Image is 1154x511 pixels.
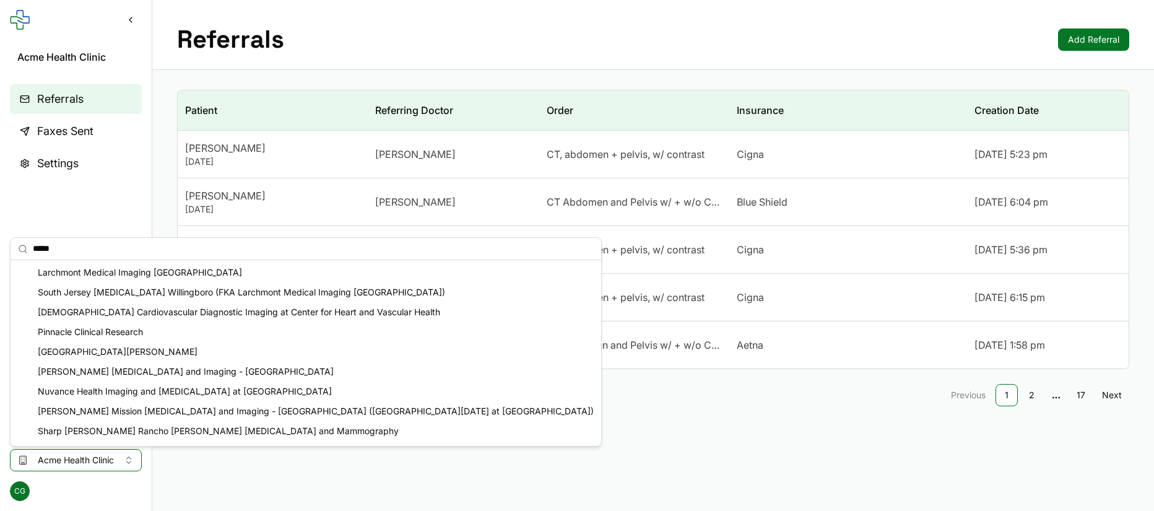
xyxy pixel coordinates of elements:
[737,194,787,209] span: Blue Shield
[1020,384,1043,406] a: 2
[547,290,705,305] span: CT, abdomen + pelvis, w/ contrast
[13,362,599,382] div: [PERSON_NAME] [MEDICAL_DATA] and Imaging - [GEOGRAPHIC_DATA]
[967,90,1129,131] th: Creation Date
[185,236,360,251] div: [PERSON_NAME]
[10,449,142,471] button: Select clinic
[177,25,284,55] h1: Referrals
[185,155,360,168] div: [DATE]
[737,147,764,162] span: Cigna
[11,260,601,446] div: Suggestions
[375,147,456,162] span: [PERSON_NAME]
[974,147,1121,162] div: [DATE] 5:23 pm
[37,90,84,108] span: Referrals
[539,90,729,131] th: Order
[38,454,114,466] span: Acme Health Clinic
[1095,384,1129,406] a: Go to next page
[729,90,967,131] th: Insurance
[1070,384,1092,406] a: 17
[974,242,1121,257] div: [DATE] 5:36 pm
[13,322,599,342] div: Pinnacle Clinical Research
[974,194,1121,209] div: [DATE] 6:04 pm
[547,194,722,209] span: CT Abdomen and Pelvis w/ + w/o Contrast
[1058,28,1129,51] a: Add Referral
[178,90,368,131] th: Patient
[185,141,360,155] div: [PERSON_NAME]
[185,188,360,203] div: [PERSON_NAME]
[974,338,1121,352] div: [DATE] 1:58 pm
[547,147,705,162] span: CT, abdomen + pelvis, w/ contrast
[37,155,79,172] span: Settings
[10,481,30,501] span: CG
[547,338,722,352] span: CT Abdomen and Pelvis w/ + w/o Contrast
[996,384,1018,406] a: 1
[974,290,1121,305] div: [DATE] 6:15 pm
[10,149,142,178] a: Settings
[13,302,599,322] div: [DEMOGRAPHIC_DATA] Cardiovascular Diagnostic Imaging at Center for Heart and Vascular Health
[37,123,93,140] span: Faxes Sent
[368,90,539,131] th: Referring Doctor
[13,441,599,461] div: [US_STATE] [MEDICAL_DATA]
[737,290,764,305] span: Cigna
[177,384,1129,406] nav: pagination
[10,116,142,146] a: Faxes Sent
[17,50,134,64] span: Acme Health Clinic
[119,9,142,31] button: Collapse sidebar
[1102,389,1122,401] span: Next
[737,338,763,352] span: Aetna
[547,242,705,257] span: CT, abdomen + pelvis, w/ contrast
[13,421,599,441] div: Sharp [PERSON_NAME] Rancho [PERSON_NAME] [MEDICAL_DATA] and Mammography
[13,401,599,421] div: [PERSON_NAME] Mission [MEDICAL_DATA] and Imaging - [GEOGRAPHIC_DATA] ([GEOGRAPHIC_DATA][DATE] at ...
[737,242,764,257] span: Cigna
[13,382,599,401] div: Nuvance Health Imaging and [MEDICAL_DATA] at [GEOGRAPHIC_DATA]
[13,342,599,362] div: [GEOGRAPHIC_DATA][PERSON_NAME]
[13,282,599,302] div: South Jersey [MEDICAL_DATA] Willingboro (FKA Larchmont Medical Imaging [GEOGRAPHIC_DATA])
[185,203,360,216] div: [DATE]
[375,194,456,209] span: [PERSON_NAME]
[13,263,599,282] div: Larchmont Medical Imaging [GEOGRAPHIC_DATA]
[10,84,142,114] a: Referrals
